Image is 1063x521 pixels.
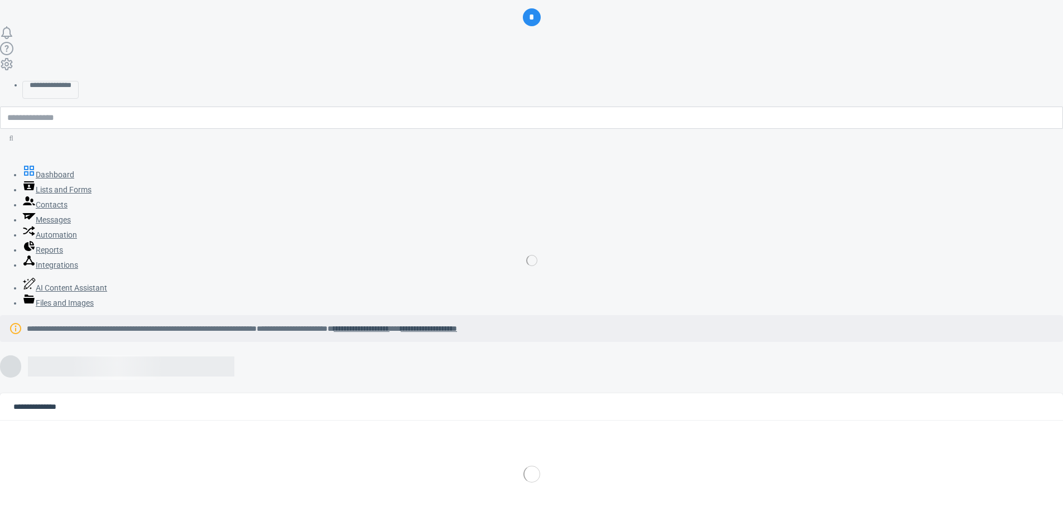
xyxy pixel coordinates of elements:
[36,260,78,269] span: Integrations
[22,170,74,179] a: Dashboard
[22,245,63,254] a: Reports
[36,215,71,224] span: Messages
[36,170,74,179] span: Dashboard
[22,298,94,307] a: Files and Images
[22,230,77,239] a: Automation
[22,200,68,209] a: Contacts
[36,245,63,254] span: Reports
[36,283,107,292] span: AI Content Assistant
[36,298,94,307] span: Files and Images
[22,283,107,292] a: AI Content Assistant
[22,215,71,224] a: Messages
[36,200,68,209] span: Contacts
[36,230,77,239] span: Automation
[22,185,92,194] a: Lists and Forms
[36,185,92,194] span: Lists and Forms
[22,260,78,269] a: Integrations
